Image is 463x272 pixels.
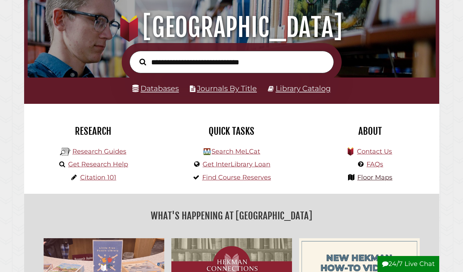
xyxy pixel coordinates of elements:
a: Find Course Reserves [202,174,271,181]
h2: Quick Tasks [168,125,296,137]
img: Hekman Library Logo [204,148,210,155]
a: Library Catalog [276,84,331,93]
a: Citation 101 [80,174,116,181]
a: Journals By Title [197,84,257,93]
a: Search MeLCat [211,148,260,155]
a: Floor Maps [357,174,392,181]
i: Search [139,58,146,66]
h2: About [306,125,434,137]
img: Hekman Library Logo [60,146,71,157]
a: Get Research Help [68,160,128,168]
a: Get InterLibrary Loan [203,160,270,168]
a: Contact Us [357,148,392,155]
h1: [GEOGRAPHIC_DATA] [34,12,429,43]
h2: What's Happening at [GEOGRAPHIC_DATA] [29,208,434,224]
h2: Research [29,125,157,137]
a: Databases [132,84,179,93]
a: Research Guides [72,148,126,155]
a: FAQs [366,160,383,168]
button: Search [136,57,150,67]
